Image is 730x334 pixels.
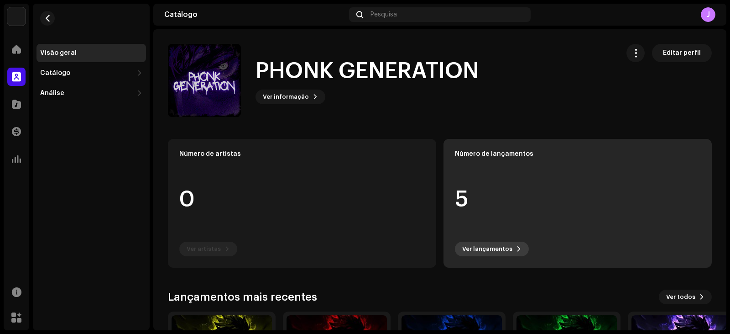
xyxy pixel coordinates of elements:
[652,44,712,62] button: Editar perfil
[36,44,146,62] re-m-nav-item: Visão geral
[701,7,715,22] div: J
[663,44,701,62] span: Editar perfil
[255,57,479,86] h1: PHONK GENERATION
[40,49,77,57] div: Visão geral
[7,7,26,26] img: 71bf27a5-dd94-4d93-852c-61362381b7db
[462,240,512,258] span: Ver lançamentos
[666,288,695,306] span: Ver todos
[168,139,436,268] re-o-card-data: Número de artistas
[659,290,712,304] button: Ver todos
[36,64,146,82] re-m-nav-dropdown: Catálogo
[263,88,309,106] span: Ver informação
[164,11,345,18] div: Catálogo
[168,44,241,117] img: 72f80a8b-4716-44a2-a50a-4a3cc8710c9d
[36,84,146,102] re-m-nav-dropdown: Análise
[168,290,317,304] h3: Lançamentos mais recentes
[455,242,529,256] button: Ver lançamentos
[443,139,712,268] re-o-card-data: Número de lançamentos
[255,90,325,104] button: Ver informação
[455,150,700,158] div: Número de lançamentos
[40,90,64,97] div: Análise
[40,69,70,77] div: Catálogo
[370,11,397,18] span: Pesquisa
